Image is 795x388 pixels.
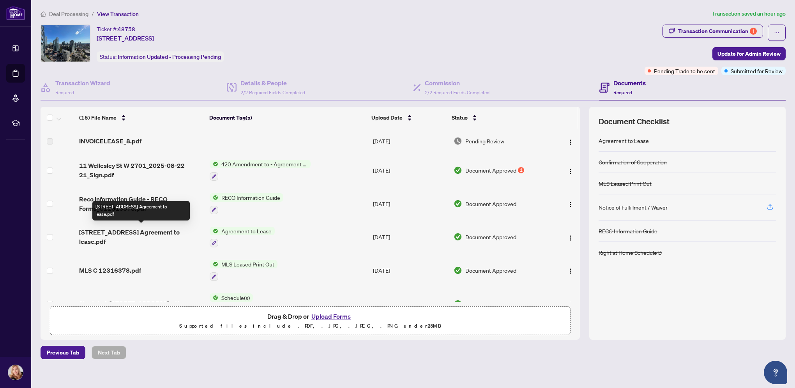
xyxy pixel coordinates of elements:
[712,9,786,18] article: Transaction saved an hour ago
[564,198,577,210] button: Logo
[750,28,757,35] div: 1
[774,30,779,35] span: ellipsis
[210,293,253,314] button: Status IconSchedule(s)
[465,137,504,145] span: Pending Review
[206,107,369,129] th: Document Tag(s)
[240,90,305,95] span: 2/2 Required Fields Completed
[79,136,141,146] span: INVOICELEASE_8.pdf
[210,160,218,168] img: Status Icon
[454,166,462,175] img: Document Status
[370,287,450,321] td: [DATE]
[79,194,203,213] span: Reco Information Guide - RECO Forms_C12316378.pdf
[613,90,632,95] span: Required
[454,199,462,208] img: Document Status
[97,25,135,34] div: Ticket #:
[370,153,450,187] td: [DATE]
[465,300,516,308] span: Document Approved
[567,139,574,145] img: Logo
[454,300,462,308] img: Document Status
[564,264,577,277] button: Logo
[599,227,657,235] div: RECO Information Guide
[599,248,662,257] div: Right at Home Schedule B
[567,168,574,175] img: Logo
[79,228,203,246] span: [STREET_ADDRESS] Agreement to lease.pdf
[41,11,46,17] span: home
[97,34,154,43] span: [STREET_ADDRESS]
[218,293,253,302] span: Schedule(s)
[76,107,206,129] th: (15) File Name
[454,233,462,241] img: Document Status
[55,78,110,88] h4: Transaction Wizard
[309,311,353,321] button: Upload Forms
[210,227,218,235] img: Status Icon
[370,187,450,220] td: [DATE]
[49,11,88,18] span: Deal Processing
[210,260,218,268] img: Status Icon
[452,113,468,122] span: Status
[210,260,277,281] button: Status IconMLS Leased Print Out
[465,199,516,208] span: Document Approved
[50,307,570,335] span: Drag & Drop orUpload FormsSupported files include .PDF, .JPG, .JPEG, .PNG under25MB
[267,311,353,321] span: Drag & Drop or
[613,78,646,88] h4: Documents
[712,47,786,60] button: Update for Admin Review
[599,158,667,166] div: Confirmation of Cooperation
[564,298,577,310] button: Logo
[368,107,449,129] th: Upload Date
[454,137,462,145] img: Document Status
[425,90,489,95] span: 2/2 Required Fields Completed
[92,9,94,18] li: /
[370,254,450,287] td: [DATE]
[425,78,489,88] h4: Commission
[6,6,25,20] img: logo
[465,166,516,175] span: Document Approved
[564,164,577,176] button: Logo
[210,227,275,248] button: Status IconAgreement to Lease
[118,53,221,60] span: Information Updated - Processing Pending
[210,193,218,202] img: Status Icon
[370,129,450,153] td: [DATE]
[55,90,74,95] span: Required
[567,302,574,308] img: Logo
[567,201,574,208] img: Logo
[8,365,23,380] img: Profile Icon
[678,25,757,37] div: Transaction Communication
[370,220,450,254] td: [DATE]
[764,361,787,384] button: Open asap
[210,293,218,302] img: Status Icon
[79,266,141,275] span: MLS C 12316378.pdf
[79,161,203,180] span: 11 Wellesley St W 2701_2025-08-22 21_Sign.pdf
[599,116,670,127] span: Document Checklist
[567,235,574,241] img: Logo
[210,193,283,214] button: Status IconRECO Information Guide
[210,160,311,181] button: Status Icon420 Amendment to - Agreement to Lease - Residential
[218,260,277,268] span: MLS Leased Print Out
[662,25,763,38] button: Transaction Communication1
[518,167,524,173] div: 1
[97,11,139,18] span: View Transaction
[92,201,190,220] div: [STREET_ADDRESS] Agreement to lease.pdf
[599,179,652,188] div: MLS Leased Print Out
[79,299,179,309] span: Shedule A [STREET_ADDRESS]pdf
[564,135,577,147] button: Logo
[465,266,516,275] span: Document Approved
[55,321,565,331] p: Supported files include .PDF, .JPG, .JPEG, .PNG under 25 MB
[218,193,283,202] span: RECO Information Guide
[240,78,305,88] h4: Details & People
[97,51,224,62] div: Status:
[731,67,783,75] span: Submitted for Review
[41,25,90,62] img: IMG-C12316378_1.jpg
[599,203,668,212] div: Notice of Fulfillment / Waiver
[654,67,715,75] span: Pending Trade to be sent
[454,266,462,275] img: Document Status
[218,160,311,168] span: 420 Amendment to - Agreement to Lease - Residential
[218,227,275,235] span: Agreement to Lease
[41,346,85,359] button: Previous Tab
[79,113,117,122] span: (15) File Name
[567,268,574,274] img: Logo
[564,231,577,243] button: Logo
[92,346,126,359] button: Next Tab
[118,26,135,33] span: 48758
[371,113,403,122] span: Upload Date
[465,233,516,241] span: Document Approved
